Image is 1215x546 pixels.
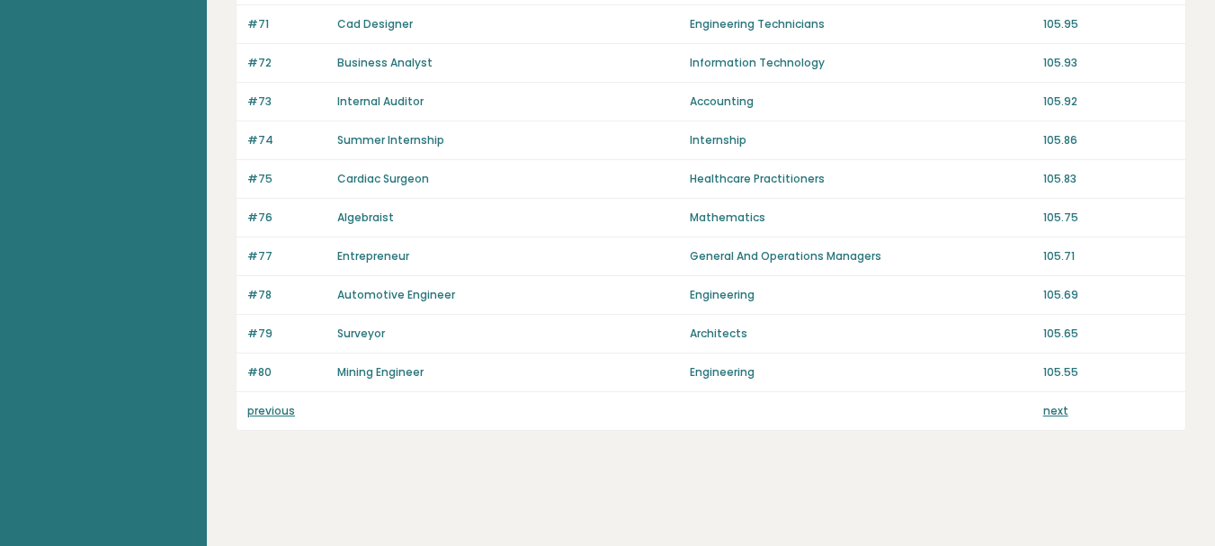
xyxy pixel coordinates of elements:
a: Summer Internship [337,132,444,148]
p: Information Technology [690,55,1032,71]
p: 105.69 [1043,287,1175,303]
p: 105.83 [1043,171,1175,187]
a: Surveyor [337,326,385,341]
p: #77 [247,248,326,264]
a: previous [247,403,295,418]
p: #73 [247,94,326,110]
p: Accounting [690,94,1032,110]
a: Business Analyst [337,55,433,70]
a: Automotive Engineer [337,287,455,302]
p: Engineering [690,287,1032,303]
p: #79 [247,326,326,342]
p: #72 [247,55,326,71]
p: #74 [247,132,326,148]
p: #78 [247,287,326,303]
p: Mathematics [690,210,1032,226]
p: Architects [690,326,1032,342]
p: General And Operations Managers [690,248,1032,264]
a: Cardiac Surgeon [337,171,429,186]
p: 105.95 [1043,16,1175,32]
p: 105.86 [1043,132,1175,148]
p: 105.92 [1043,94,1175,110]
a: Mining Engineer [337,364,424,380]
p: #76 [247,210,326,226]
p: 105.93 [1043,55,1175,71]
p: #75 [247,171,326,187]
a: Entrepreneur [337,248,409,264]
p: Engineering Technicians [690,16,1032,32]
a: Algebraist [337,210,394,225]
p: 105.75 [1043,210,1175,226]
p: 105.65 [1043,326,1175,342]
p: Engineering [690,364,1032,380]
p: Internship [690,132,1032,148]
a: Internal Auditor [337,94,424,109]
a: Cad Designer [337,16,413,31]
a: next [1043,403,1068,418]
p: #71 [247,16,326,32]
p: Healthcare Practitioners [690,171,1032,187]
p: 105.71 [1043,248,1175,264]
p: 105.55 [1043,364,1175,380]
p: #80 [247,364,326,380]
